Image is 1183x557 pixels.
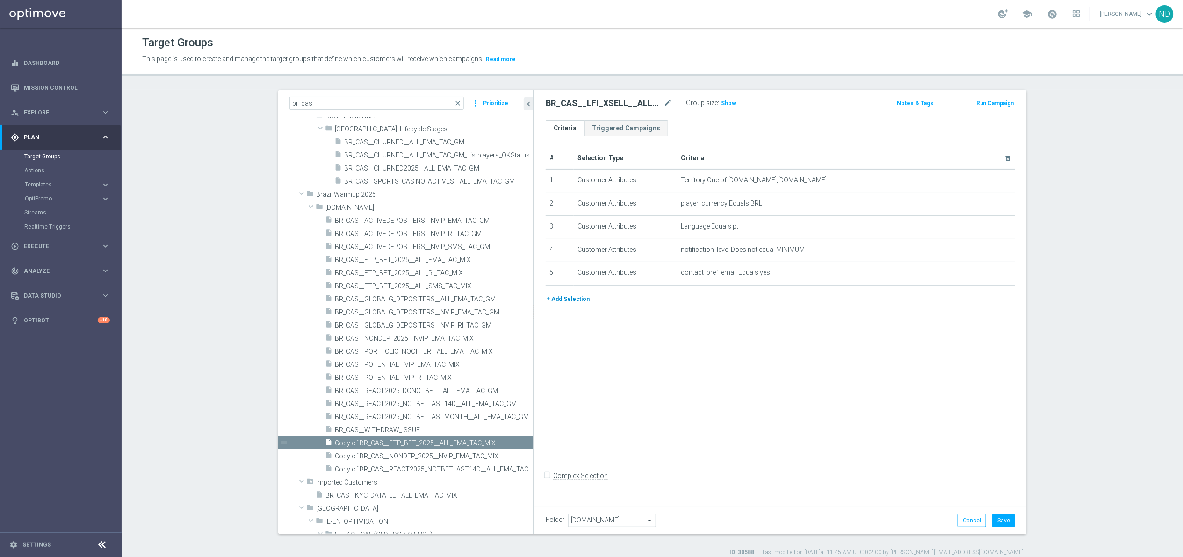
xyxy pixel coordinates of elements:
[763,549,1024,557] label: Last modified on [DATE] at 11:45 AM UTC+02:00 by [PERSON_NAME][EMAIL_ADDRESS][DOMAIN_NAME]
[344,164,533,172] span: BR_CAS__CHURNED2025__ALL_EMA_TAC_GM
[11,133,19,142] i: gps_fixed
[681,246,805,254] span: notification_level Does not equal MINIMUM
[546,148,574,169] th: #
[1004,155,1011,162] i: delete_forever
[10,59,110,67] div: equalizer Dashboard
[10,84,110,92] button: Mission Control
[24,209,97,216] a: Streams
[681,154,705,162] span: Criteria
[24,178,121,192] div: Templates
[664,98,672,109] i: mode_edit
[325,360,332,371] i: insert_drive_file
[101,291,110,300] i: keyboard_arrow_right
[325,268,332,279] i: insert_drive_file
[10,109,110,116] button: person_search Explore keyboard_arrow_right
[335,387,533,395] span: BR_CAS__REACT2025_DONOTBET__ALL_EMA_TAC_GM
[22,542,51,548] a: Settings
[335,439,533,447] span: Copy of BR_CAS__FTP_BET_2025__ALL_EMA_TAC_MIX
[335,400,533,408] span: BR_CAS__REACT2025_NOTBETLAST14D__ALL_EMA_TAC_GM
[11,267,19,275] i: track_changes
[24,223,97,230] a: Realtime Triggers
[24,243,101,249] span: Execute
[325,386,332,397] i: insert_drive_file
[325,518,533,526] span: IE-EN_OPTIMISATION
[335,243,533,251] span: BR_CAS__ACTIVEDEPOSITERS__NVIP_SMS_TAC_GM
[325,242,332,253] i: insert_drive_file
[101,108,110,117] i: keyboard_arrow_right
[325,464,332,475] i: insert_drive_file
[584,120,668,136] a: Triggered Campaigns
[10,267,110,275] div: track_changes Analyze keyboard_arrow_right
[101,266,110,275] i: keyboard_arrow_right
[325,530,332,541] i: folder
[24,181,110,188] div: Templates keyboard_arrow_right
[335,413,533,421] span: BR_CAS__REACT2025_NOTBETLASTMONTH__ALL_EMA_TAC_GM
[316,203,323,214] i: folder
[335,361,533,369] span: BR_CAS__POTENTIAL__VIP_EMA_TAC_MIX
[325,229,332,240] i: insert_drive_file
[101,242,110,250] i: keyboard_arrow_right
[316,505,533,513] span: Ireland
[11,316,19,325] i: lightbulb
[325,412,332,423] i: insert_drive_file
[546,98,662,109] h2: BR_CAS__LFI_XSELL__ALL_EMA_TAC_MIX
[546,120,584,136] a: Criteria
[334,164,342,174] i: insert_drive_file
[344,151,533,159] span: BR_CAS__CHURNED__ALL_EMA_TAC_GM_Listplayers_OKStatus
[546,193,574,216] td: 2
[335,531,533,539] span: IE_TACTICAL (OLD - DO NOT USE)
[546,294,591,304] button: + Add Selection
[24,153,97,160] a: Target Groups
[316,478,533,486] span: Imported Customers
[574,148,677,169] th: Selection Type
[24,268,101,274] span: Analyze
[10,292,110,300] button: Data Studio keyboard_arrow_right
[335,269,533,277] span: BR_CAS__FTP_BET_2025__ALL_RI_TAC_MIX
[11,108,101,117] div: Explore
[142,36,213,50] h1: Target Groups
[11,242,19,250] i: play_circle_outline
[306,190,314,200] i: folder
[335,335,533,343] span: BR_CAS__NONDEP_2025__NVIP_EMA_TAC_MIX
[681,176,827,184] span: Territory One of [DOMAIN_NAME],[DOMAIN_NAME]
[11,108,19,117] i: person_search
[524,97,533,110] button: chevron_left
[24,150,121,164] div: Target Groups
[101,194,110,203] i: keyboard_arrow_right
[325,334,332,344] i: insert_drive_file
[10,243,110,250] button: play_circle_outline Execute keyboard_arrow_right
[1099,7,1156,21] a: [PERSON_NAME]keyboard_arrow_down
[335,125,533,133] span: BRAZIL: Lifecycle Stages
[316,491,323,501] i: insert_drive_file
[11,292,101,300] div: Data Studio
[546,262,574,286] td: 5
[325,294,332,305] i: insert_drive_file
[289,97,464,110] input: Quick find group or folder
[25,182,101,187] div: Templates
[335,348,533,356] span: BR_CAS__PORTFOLIO_NOOFFER__ALL_EMA_TAC_MIX
[958,514,986,527] button: Cancel
[98,317,110,323] div: +10
[546,216,574,239] td: 3
[9,541,18,549] i: settings
[335,465,533,473] span: Copy of BR_CAS__REACT2025_NOTBETLAST14D__ALL_EMA_TAC_GM
[546,239,574,262] td: 4
[334,150,342,161] i: insert_drive_file
[335,426,533,434] span: BR_CAS__WITHDRAW_ISSUE
[335,374,533,382] span: BR_CAS__POTENTIAL__VIP_RI_TAC_MIX
[325,347,332,357] i: insert_drive_file
[24,195,110,202] button: OptiPromo keyboard_arrow_right
[10,317,110,324] button: lightbulb Optibot +10
[11,267,101,275] div: Analyze
[316,191,533,199] span: Brazil Warmup 2025
[335,295,533,303] span: BR_CAS__GLOBALG_DEPOSITERS__ALL_EMA_TAC_GM
[729,549,754,557] label: ID: 30588
[101,180,110,189] i: keyboard_arrow_right
[681,269,770,277] span: contact_pref_email Equals yes
[325,438,332,449] i: insert_drive_file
